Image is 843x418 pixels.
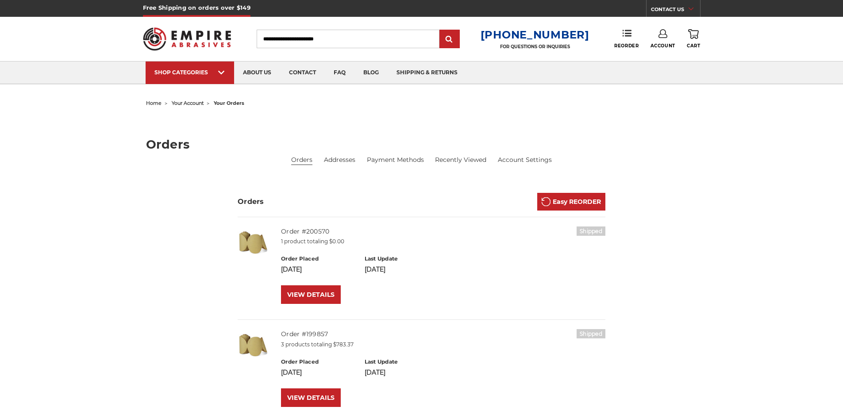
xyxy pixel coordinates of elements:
a: blog [354,61,388,84]
img: 6" DA Sanding Discs on a Roll [238,329,269,360]
a: CONTACT US [651,4,700,17]
h3: Orders [238,196,264,207]
a: Payment Methods [367,155,424,165]
a: faq [325,61,354,84]
a: shipping & returns [388,61,466,84]
h6: Order Placed [281,358,355,366]
a: Easy REORDER [537,193,605,211]
h6: Last Update [365,358,439,366]
a: VIEW DETAILS [281,388,341,407]
a: Cart [687,29,700,49]
span: Reorder [614,43,639,49]
h6: Shipped [577,329,605,338]
li: Orders [291,155,312,165]
span: Cart [687,43,700,49]
input: Submit [441,31,458,48]
a: Reorder [614,29,639,48]
img: 5" Sticky Backed Sanding Discs on a roll [238,226,269,257]
a: your account [172,100,204,106]
a: Recently Viewed [435,155,486,165]
span: your orders [214,100,244,106]
span: [DATE] [365,265,385,273]
a: Account Settings [498,155,552,165]
p: 1 product totaling $0.00 [281,238,605,245]
a: VIEW DETAILS [281,285,341,304]
a: [PHONE_NUMBER] [481,28,589,41]
a: Order #200570 [281,227,329,235]
span: Account [651,43,675,49]
h6: Order Placed [281,255,355,263]
h6: Last Update [365,255,439,263]
a: Order #199857 [281,330,328,338]
div: SHOP CATEGORIES [154,69,225,76]
h6: Shipped [577,226,605,236]
p: FOR QUESTIONS OR INQUIRIES [481,44,589,50]
a: contact [280,61,325,84]
p: 3 products totaling $783.37 [281,341,605,349]
a: Addresses [324,155,355,165]
span: [DATE] [365,368,385,376]
h1: Orders [146,138,697,150]
span: [DATE] [281,265,302,273]
img: Empire Abrasives [143,22,231,56]
span: [DATE] [281,368,302,376]
a: about us [234,61,280,84]
a: home [146,100,162,106]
